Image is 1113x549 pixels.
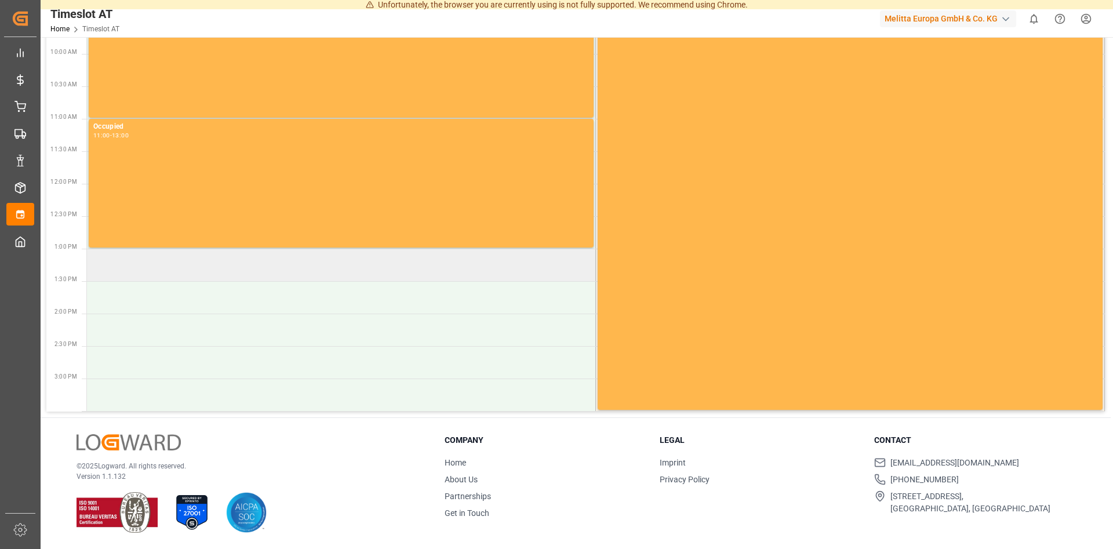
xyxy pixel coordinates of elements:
[93,133,110,138] div: 11:00
[445,475,478,484] a: About Us
[445,492,491,501] a: Partnerships
[890,490,1050,515] span: [STREET_ADDRESS], [GEOGRAPHIC_DATA], [GEOGRAPHIC_DATA]
[77,492,158,533] img: ISO 9001 & ISO 14001 Certification
[874,434,1075,446] h3: Contact
[1021,6,1047,32] button: show 0 new notifications
[93,121,589,133] div: Occupied
[890,474,959,486] span: [PHONE_NUMBER]
[50,114,77,120] span: 11:00 AM
[445,458,466,467] a: Home
[445,508,489,518] a: Get in Touch
[660,475,710,484] a: Privacy Policy
[50,5,119,23] div: Timeslot AT
[660,458,686,467] a: Imprint
[50,211,77,217] span: 12:30 PM
[226,492,267,533] img: AICPA SOC
[172,492,212,533] img: ISO 27001 Certification
[445,434,645,446] h3: Company
[54,341,77,347] span: 2:30 PM
[112,133,129,138] div: 13:00
[50,146,77,152] span: 11:30 AM
[890,457,1019,469] span: [EMAIL_ADDRESS][DOMAIN_NAME]
[77,434,181,451] img: Logward Logo
[50,25,70,33] a: Home
[50,81,77,88] span: 10:30 AM
[660,434,860,446] h3: Legal
[880,8,1021,30] button: Melitta Europa GmbH & Co. KG
[110,133,112,138] div: -
[880,10,1016,27] div: Melitta Europa GmbH & Co. KG
[77,471,416,482] p: Version 1.1.132
[54,373,77,380] span: 3:00 PM
[50,49,77,55] span: 10:00 AM
[50,179,77,185] span: 12:00 PM
[1047,6,1073,32] button: Help Center
[54,243,77,250] span: 1:00 PM
[54,276,77,282] span: 1:30 PM
[77,461,416,471] p: © 2025 Logward. All rights reserved.
[54,308,77,315] span: 2:00 PM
